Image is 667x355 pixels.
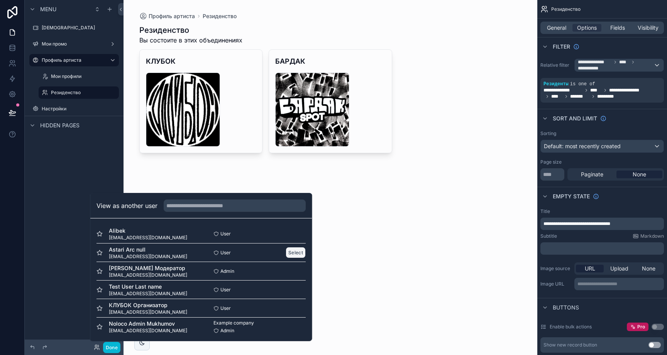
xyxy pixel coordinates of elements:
span: None [633,171,646,178]
span: Upload [610,265,628,272]
a: [DEMOGRAPHIC_DATA] [29,22,119,34]
label: Enable bulk actions [550,324,592,330]
span: Admin [220,268,234,274]
div: scrollable content [540,242,664,255]
span: Paginate [581,171,603,178]
span: [EMAIL_ADDRESS][DOMAIN_NAME] [109,309,187,315]
span: [EMAIL_ADDRESS][DOMAIN_NAME] [109,291,187,297]
a: Мои промо [29,38,119,50]
label: Настройки [42,106,117,112]
label: Title [540,208,550,215]
span: [EMAIL_ADDRESS][DOMAIN_NAME] [109,235,187,241]
span: Menu [40,5,56,13]
span: Pro [637,324,645,330]
div: scrollable content [574,278,664,290]
span: Sort And Limit [553,115,597,122]
span: User [220,305,231,311]
span: Filter [553,43,570,51]
label: Sorting [540,130,556,137]
label: Relative filter [540,62,571,68]
label: Профиль артиста [42,57,103,63]
a: Markdown [633,233,664,239]
span: Test User Last name [109,283,187,291]
label: Мои профили [51,73,117,79]
span: User [220,231,231,237]
span: Astari Arc null [109,246,187,254]
span: [EMAIL_ADDRESS][DOMAIN_NAME] [109,254,187,260]
span: None [642,265,655,272]
button: Select [286,247,306,258]
label: Image source [540,265,571,272]
span: is one of [570,81,595,87]
a: Мои профили [39,70,119,83]
a: Профиль артиста [29,54,119,66]
span: Buttons [553,304,579,311]
label: Page size [540,159,562,165]
span: User [220,250,231,256]
label: Резиденство [51,90,114,96]
span: Example company [213,320,254,326]
span: Admin [220,328,234,334]
span: [EMAIL_ADDRESS][DOMAIN_NAME] [109,328,187,334]
span: [EMAIL_ADDRESS][DOMAIN_NAME] [109,272,187,278]
span: URL [585,265,595,272]
button: Done [103,342,120,353]
label: Мои промо [42,41,107,47]
a: Резиденство [39,86,119,99]
span: Markdown [640,233,664,239]
button: Default: most recently created [540,140,664,153]
a: Настройки [29,103,119,115]
span: Empty state [553,193,590,200]
label: Subtitle [540,233,557,239]
span: General [547,24,566,32]
div: scrollable content [540,218,664,230]
span: Hidden pages [40,122,80,129]
span: Default: most recently created [544,143,621,149]
label: [DEMOGRAPHIC_DATA] [42,25,117,31]
span: Fields [610,24,625,32]
span: КЛУБОК Организатор [109,301,187,309]
span: Резиденство [551,6,581,12]
span: [PERSON_NAME] Модератор [109,264,187,272]
h2: View as another user [96,201,157,210]
span: Options [577,24,597,32]
span: User [220,287,231,293]
span: Visibility [638,24,659,32]
span: Noloco Admin Mukhumov [109,320,187,328]
span: Alibek [109,227,187,235]
label: Image URL [540,281,571,287]
div: Show new record button [543,342,597,348]
span: Резиденты [543,81,569,87]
